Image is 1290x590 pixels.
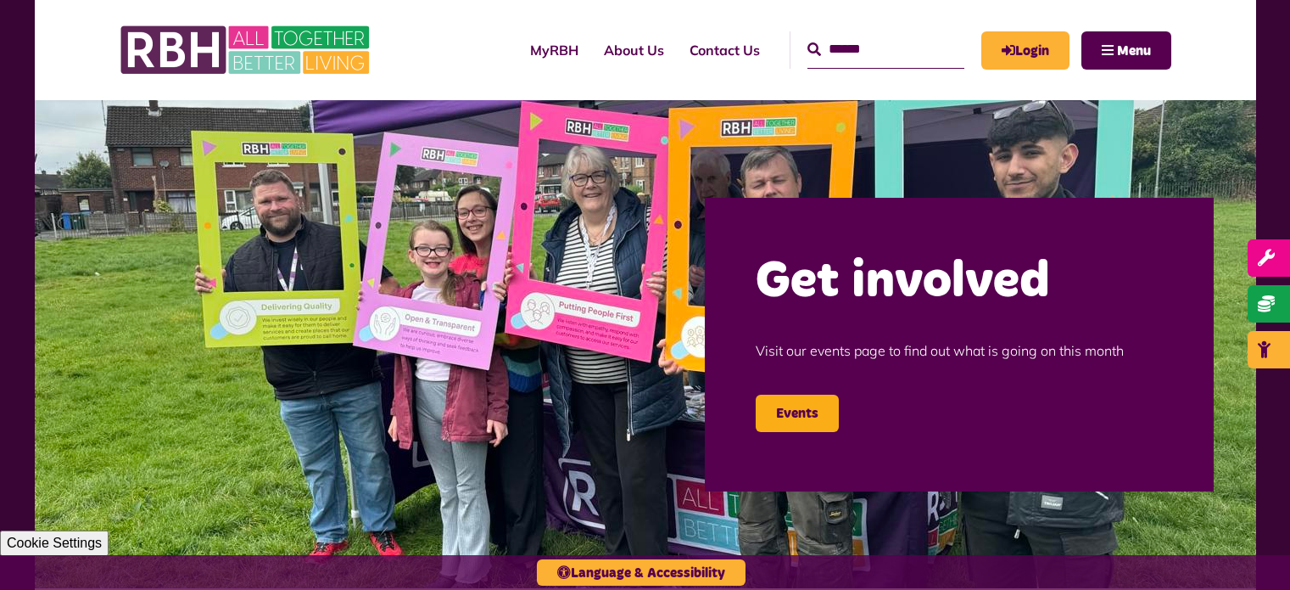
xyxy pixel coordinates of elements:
h2: Get involved [756,249,1163,315]
a: About Us [591,27,677,73]
a: MyRBH [517,27,591,73]
iframe: Netcall Web Assistant for live chat [1214,514,1290,590]
a: Events [756,395,839,432]
img: Image (22) [35,100,1256,588]
a: MyRBH [981,31,1069,70]
button: Navigation [1081,31,1171,70]
a: Contact Us [677,27,773,73]
p: Visit our events page to find out what is going on this month [756,315,1163,386]
img: RBH [120,17,374,83]
span: Menu [1117,44,1151,58]
button: Language & Accessibility [537,559,746,586]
